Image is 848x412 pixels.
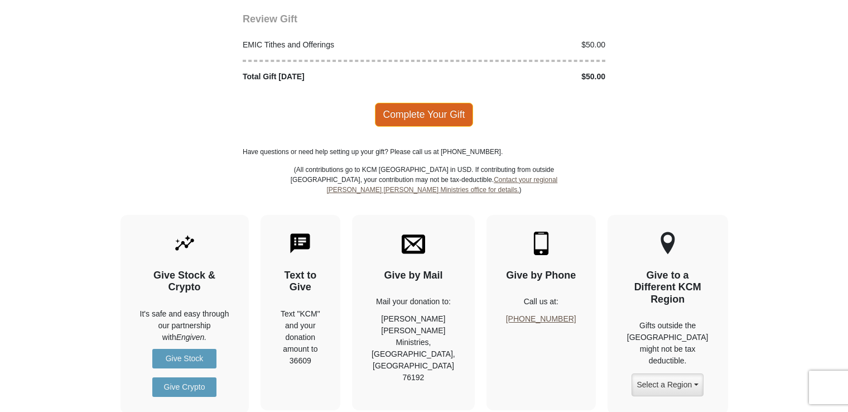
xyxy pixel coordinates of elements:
img: mobile.svg [529,232,553,255]
p: Have questions or need help setting up your gift? Please call us at [PHONE_NUMBER]. [243,147,605,157]
div: EMIC Tithes and Offerings [237,39,425,51]
button: Select a Region [632,373,703,396]
img: envelope.svg [402,232,425,255]
i: Engiven. [176,333,206,342]
h4: Give Stock & Crypto [140,270,229,294]
span: Review Gift [243,13,297,25]
a: Give Crypto [152,377,216,397]
img: text-to-give.svg [288,232,312,255]
div: $50.00 [424,71,611,83]
h4: Give by Mail [372,270,455,282]
p: It's safe and easy through our partnership with [140,308,229,343]
div: Total Gift [DATE] [237,71,425,83]
h4: Give to a Different KCM Region [627,270,709,306]
p: Mail your donation to: [372,296,455,308]
a: Contact your regional [PERSON_NAME] [PERSON_NAME] Ministries office for details. [326,176,557,194]
img: give-by-stock.svg [173,232,196,255]
p: Gifts outside the [GEOGRAPHIC_DATA] might not be tax deductible. [627,320,709,367]
span: Complete Your Gift [375,103,474,126]
a: [PHONE_NUMBER] [506,314,576,323]
h4: Give by Phone [506,270,576,282]
p: [PERSON_NAME] [PERSON_NAME] Ministries, [GEOGRAPHIC_DATA], [GEOGRAPHIC_DATA] 76192 [372,313,455,384]
img: other-region [660,232,676,255]
p: (All contributions go to KCM [GEOGRAPHIC_DATA] in USD. If contributing from outside [GEOGRAPHIC_D... [290,165,558,215]
h4: Text to Give [280,270,321,294]
div: Text "KCM" and your donation amount to 36609 [280,308,321,367]
div: $50.00 [424,39,611,51]
p: Call us at: [506,296,576,308]
a: Give Stock [152,349,216,368]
